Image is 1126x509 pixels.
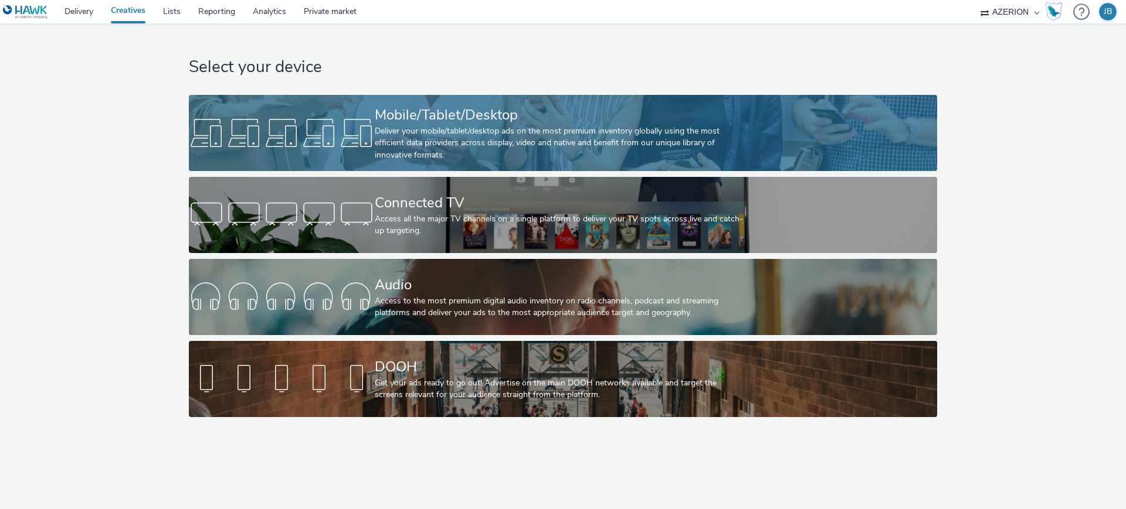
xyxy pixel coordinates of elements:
[1045,2,1063,21] img: Hawk Academy
[375,105,747,125] div: Mobile/Tablet/Desktop
[189,56,937,78] h1: Select your device
[375,125,747,161] div: Deliver your mobile/tablet/desktop ads on the most premium inventory globally using the most effi...
[189,341,937,417] a: DOOHGet your ads ready to go out! Advertise on the main DOOH networks available and target the sc...
[375,275,747,295] div: Audio
[189,95,937,171] a: Mobile/Tablet/DesktopDeliver your mobile/tablet/desktop ads on the most premium inventory globall...
[3,5,48,19] img: undefined Logo
[189,259,937,335] a: AudioAccess to the most premium digital audio inventory on radio channels, podcast and streaming ...
[189,177,937,253] a: Connected TVAccess all the major TV channels on a single platform to deliver your TV spots across...
[375,295,747,319] div: Access to the most premium digital audio inventory on radio channels, podcast and streaming platf...
[375,377,747,401] div: Get your ads ready to go out! Advertise on the main DOOH networks available and target the screen...
[1104,3,1112,21] div: JB
[375,193,747,213] div: Connected TV
[375,357,747,377] div: DOOH
[375,213,747,237] div: Access all the major TV channels on a single platform to deliver your TV spots across live and ca...
[1045,2,1067,21] a: Hawk Academy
